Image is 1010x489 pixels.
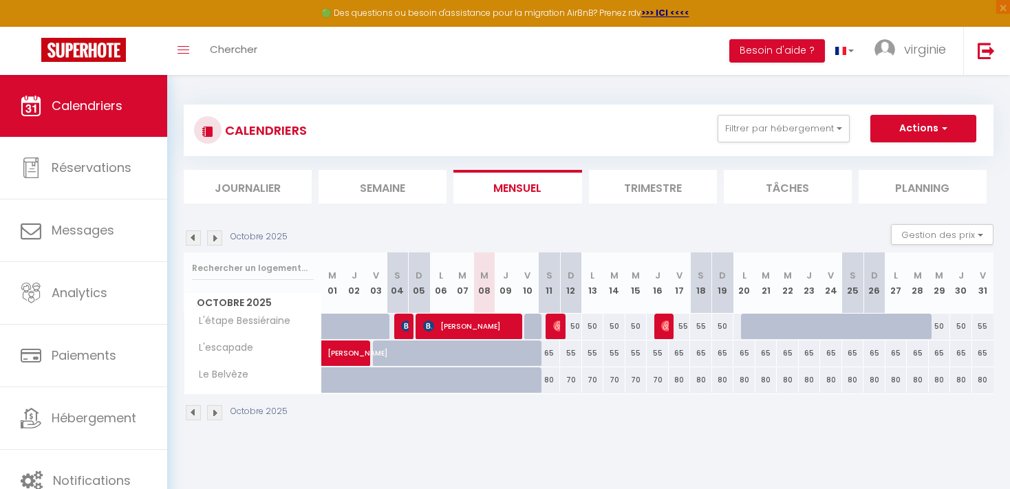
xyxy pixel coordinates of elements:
[589,170,717,204] li: Trimestre
[539,252,561,314] th: 11
[712,252,734,314] th: 19
[777,252,799,314] th: 22
[582,314,604,339] div: 50
[439,269,443,282] abbr: L
[655,269,660,282] abbr: J
[784,269,792,282] abbr: M
[590,269,594,282] abbr: L
[698,269,704,282] abbr: S
[864,27,963,75] a: ... virginie
[863,252,885,314] th: 26
[553,313,561,339] span: [PERSON_NAME]
[582,340,604,366] div: 55
[690,314,712,339] div: 55
[914,269,922,282] abbr: M
[820,252,842,314] th: 24
[690,340,712,366] div: 65
[676,269,683,282] abbr: V
[625,367,647,393] div: 70
[669,314,691,339] div: 55
[669,252,691,314] th: 17
[950,340,972,366] div: 65
[41,38,126,62] img: Super Booking
[874,39,895,60] img: ...
[495,252,517,314] th: 09
[929,314,951,339] div: 50
[842,340,864,366] div: 65
[186,314,294,329] span: L'étape Bessiéraine
[972,367,994,393] div: 80
[517,252,539,314] th: 10
[186,367,252,382] span: Le Belvèze
[603,314,625,339] div: 50
[733,367,755,393] div: 80
[52,159,131,176] span: Réservations
[647,252,669,314] th: 16
[319,170,447,204] li: Semaine
[560,314,582,339] div: 50
[328,269,336,282] abbr: M
[820,367,842,393] div: 80
[712,314,734,339] div: 50
[430,252,452,314] th: 06
[373,269,379,282] abbr: V
[539,367,561,393] div: 80
[972,314,994,339] div: 55
[891,224,993,245] button: Gestion des prix
[972,252,994,314] th: 31
[669,340,691,366] div: 65
[184,293,321,313] span: Octobre 2025
[452,252,474,314] th: 07
[423,313,519,339] span: [PERSON_NAME]
[929,340,951,366] div: 65
[582,252,604,314] th: 13
[52,97,122,114] span: Calendriers
[755,367,777,393] div: 80
[625,340,647,366] div: 55
[885,340,907,366] div: 65
[929,367,951,393] div: 80
[327,333,391,359] span: [PERSON_NAME]
[863,367,885,393] div: 80
[799,252,821,314] th: 23
[958,269,964,282] abbr: J
[641,7,689,19] a: >>> ICI <<<<
[733,252,755,314] th: 20
[560,340,582,366] div: 55
[603,367,625,393] div: 70
[52,347,116,364] span: Paiements
[935,269,943,282] abbr: M
[755,252,777,314] th: 21
[929,252,951,314] th: 29
[820,340,842,366] div: 65
[828,269,834,282] abbr: V
[777,367,799,393] div: 80
[582,367,604,393] div: 70
[186,340,257,356] span: L'escapade
[603,340,625,366] div: 55
[222,115,307,146] h3: CALENDRIERS
[401,313,409,339] span: [PERSON_NAME]
[863,340,885,366] div: 65
[950,314,972,339] div: 50
[799,367,821,393] div: 80
[950,252,972,314] th: 30
[480,269,488,282] abbr: M
[724,170,852,204] li: Tâches
[885,367,907,393] div: 80
[603,252,625,314] th: 14
[200,27,268,75] a: Chercher
[409,252,431,314] th: 05
[453,170,581,204] li: Mensuel
[842,252,864,314] th: 25
[733,340,755,366] div: 65
[365,252,387,314] th: 03
[625,314,647,339] div: 50
[972,340,994,366] div: 65
[546,269,552,282] abbr: S
[230,230,288,243] p: Octobre 2025
[806,269,812,282] abbr: J
[322,252,344,314] th: 01
[560,367,582,393] div: 70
